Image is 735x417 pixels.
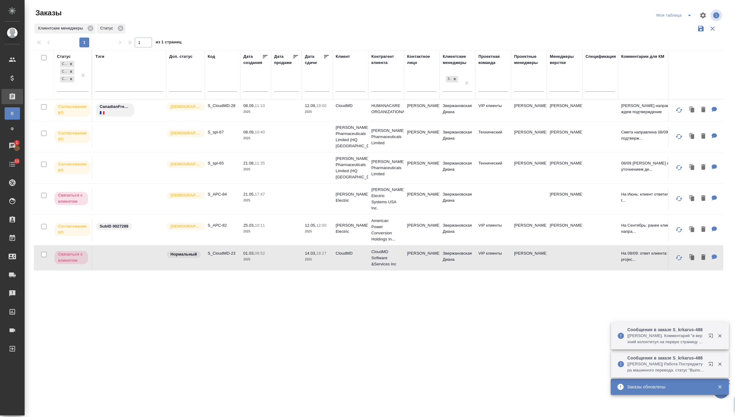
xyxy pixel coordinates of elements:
button: Для КМ: Смета направлена 08/09, ждем подтверждение [709,130,720,143]
div: Клиент [336,54,350,60]
button: Клонировать [686,251,698,264]
div: Код [208,54,215,60]
td: [PERSON_NAME] [511,247,547,269]
p: Согласование КП [58,104,87,116]
button: Удалить [698,130,709,143]
p: [PERSON_NAME] Pharmaceuticals Limited [371,128,401,146]
p: [[PERSON_NAME]] Работа Постредактура машинного перевода. статус "Выполнен" [627,361,704,373]
td: Звержановская Диана [440,126,475,148]
p: Согласование КП [58,223,87,236]
td: Звержановская Диана [440,188,475,210]
p: [PERSON_NAME] Electric [336,222,365,235]
div: Статус по умолчанию для стандартных заказов [166,250,202,259]
button: Закрыть [713,333,726,339]
p: 19:00 [316,103,326,108]
button: Обновить [672,191,686,206]
td: Звержановская Диана [440,219,475,241]
button: Обновить [672,129,686,144]
p: Смета направлена 08/09, ждем подтверж... [621,129,689,141]
span: Ф [8,126,17,132]
td: Звержановская Диана [440,100,475,121]
p: Связаться с клиентом [58,192,84,205]
button: Удалить [698,104,709,116]
div: Контрагент клиента [371,54,401,66]
p: 2025 [305,228,330,235]
button: Обновить [672,222,686,237]
div: SubID 0027288 [95,222,163,231]
div: Менеджеры верстки [550,54,579,66]
p: 11:35 [255,161,265,165]
p: 2025 [305,256,330,263]
p: 2025 [305,109,330,115]
td: Технический [475,126,511,148]
button: Удалить [698,192,709,205]
a: 11 [2,157,23,172]
div: Создан [60,61,68,67]
td: VIP клиенты [475,100,511,121]
p: На Сентябрь: ранее клиенту были напра... [621,222,689,235]
button: Закрыть [713,361,726,367]
p: [PERSON_NAME] Electric Systems USA Inc. [371,187,401,211]
p: [PERSON_NAME] Pharmaceuticals Limited (HQ [GEOGRAPHIC_DATA]) [336,156,365,180]
div: Статус [57,54,71,60]
p: [DEMOGRAPHIC_DATA] [170,223,201,229]
button: Удалить [698,223,709,236]
p: CloudMD Software &Services Inc [371,249,401,267]
p: 2025 [243,166,268,173]
p: Согласование КП [58,130,87,142]
button: Закрыть [713,384,726,390]
div: Проектная команда [478,54,508,66]
button: Открыть в новой вкладке [705,358,719,373]
p: 12.05, [305,223,316,228]
span: Заказы [34,8,62,18]
div: Дата создания [243,54,262,66]
div: Клиентские менеджеры [443,54,472,66]
p: 2025 [243,228,268,235]
p: 14.03, [305,251,316,256]
p: Нормальный [170,251,197,257]
p: [PERSON_NAME] [550,129,579,135]
p: S_CloudMD-23 [208,250,237,256]
button: Удалить [698,251,709,264]
div: Дата продажи [274,54,293,66]
p: [PERSON_NAME] Pharmaceuticals Limited [371,159,401,177]
div: Спецификация [585,54,616,60]
div: Звержановская Диана [446,76,451,82]
div: Контактное лицо [407,54,437,66]
p: 21.05, [243,192,255,197]
p: SubID 0027288 [100,223,128,229]
p: Согласование КП [58,161,87,173]
div: Дата сдачи [305,54,323,66]
p: На Июнь: клиент ответил: I created t... [621,191,689,204]
p: Связаться с клиентом [58,251,84,264]
div: Звержановская Диана [445,75,459,83]
button: Клонировать [686,223,698,236]
span: В [8,110,17,117]
span: Настроить таблицу [696,8,710,23]
a: 1 [2,138,23,153]
p: S_APC-84 [208,191,237,197]
a: Ф [5,123,20,135]
td: VIP клиенты [475,219,511,241]
div: Выставляется автоматически для первых 3 заказов нового контактного лица. Особое внимание [166,129,202,137]
p: S_spl-67 [208,129,237,135]
td: [PERSON_NAME] [511,219,547,241]
p: 17:47 [255,192,265,197]
p: На 08/09: ответ клиента: This projec... [621,250,689,263]
p: [PERSON_NAME] Electric [336,191,365,204]
td: Звержановская Диана [440,157,475,179]
button: Для КМ: Смету направили 8/09, ждем подтверждение [709,104,720,116]
button: Клонировать [686,130,698,143]
p: [[PERSON_NAME]. Комментарий "в верхний колонтитул на первую страницу написать - Переведено с англ... [627,333,704,345]
p: 08/09 [PERSON_NAME] вернулся с уточнением де... [621,160,689,173]
p: Клиентские менеджеры [38,25,85,31]
button: Для КМ: На 08/09: ответ клиента: This project is still on hold on our end, we’ll let you know if ... [709,251,720,264]
p: Сообщения в заказе S_krkarus-488 [627,327,704,333]
div: Согласование КП [60,69,68,75]
p: 11:10 [255,103,265,108]
button: Для КМ: 08/09 клиент вернулся с уточнением действительна ли смета, ожидаем согласование [709,161,720,174]
button: Для КМ: На Сентябрь: ранее клиенту были направлены документы от налоговой США для оплаты всех вып... [709,223,720,236]
td: [PERSON_NAME] [511,100,547,121]
p: [PERSON_NAME] [550,222,579,228]
button: Удалить [698,161,709,174]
